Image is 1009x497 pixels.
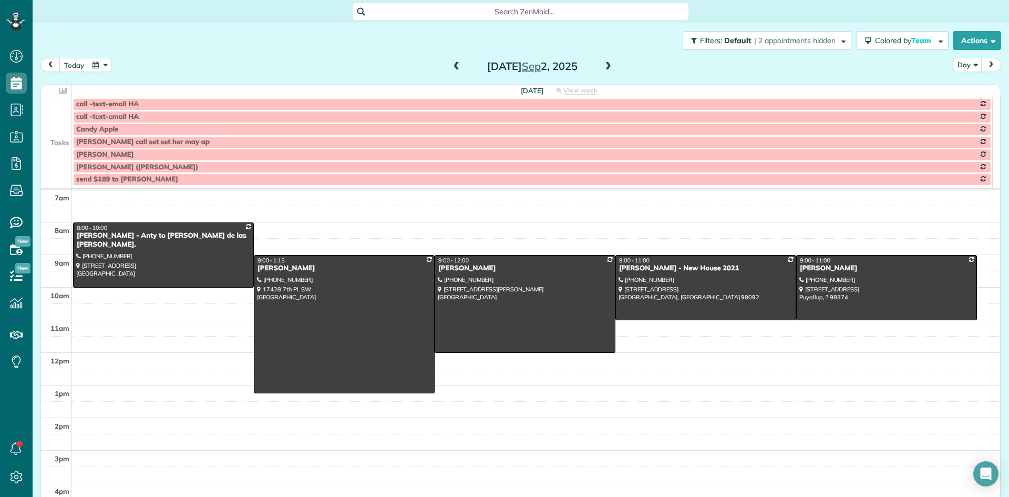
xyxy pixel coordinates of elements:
[857,31,949,50] button: Colored byTeam
[981,58,1001,72] button: next
[677,31,851,50] a: Filters: Default | 2 appointments hidden
[800,257,830,264] span: 9:00 - 11:00
[953,58,982,72] button: Day
[953,31,1001,50] button: Actions
[467,60,598,72] h2: [DATE] 2, 2025
[799,264,974,273] div: [PERSON_NAME]
[875,36,935,45] span: Colored by
[77,224,107,231] span: 8:00 - 10:00
[724,36,752,45] span: Default
[15,236,30,247] span: New
[76,231,251,249] div: [PERSON_NAME] - Anty to [PERSON_NAME] de las [PERSON_NAME].
[59,58,89,72] button: today
[522,59,541,73] span: Sep
[438,257,469,264] span: 9:00 - 12:00
[76,138,210,146] span: [PERSON_NAME] call set set her may ap
[55,259,69,267] span: 9am
[55,389,69,398] span: 1pm
[15,263,30,273] span: New
[700,36,722,45] span: Filters:
[973,461,998,486] div: Open Intercom Messenger
[76,175,178,184] span: send $189 to [PERSON_NAME]
[76,113,139,121] span: call -text-email HA
[55,487,69,495] span: 4pm
[50,357,69,365] span: 12pm
[55,454,69,463] span: 3pm
[683,31,851,50] button: Filters: Default | 2 appointments hidden
[76,100,139,108] span: call -text-email HA
[619,264,793,273] div: [PERSON_NAME] - New House 2021
[257,264,431,273] div: [PERSON_NAME]
[76,150,133,159] span: [PERSON_NAME]
[521,86,543,95] span: [DATE]
[55,194,69,202] span: 7am
[754,36,836,45] span: | 2 appointments hidden
[76,163,198,171] span: [PERSON_NAME] ([PERSON_NAME])
[76,125,118,134] span: Candy Apple
[563,86,597,95] span: View week
[258,257,285,264] span: 9:00 - 1:15
[55,422,69,430] span: 2pm
[438,264,612,273] div: [PERSON_NAME]
[40,58,60,72] button: prev
[55,226,69,235] span: 8am
[50,291,69,300] span: 10am
[50,324,69,332] span: 11am
[911,36,933,45] span: Team
[619,257,650,264] span: 9:00 - 11:00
